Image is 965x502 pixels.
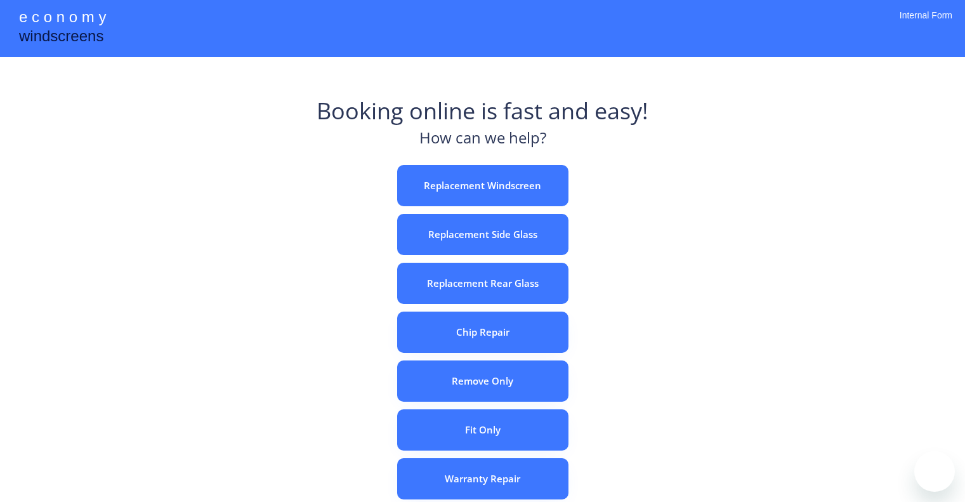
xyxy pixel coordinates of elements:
[397,312,568,353] button: Chip Repair
[397,360,568,402] button: Remove Only
[317,95,648,127] div: Booking online is fast and easy!
[19,6,106,30] div: e c o n o m y
[397,263,568,304] button: Replacement Rear Glass
[419,127,546,155] div: How can we help?
[914,451,955,492] iframe: Button to launch messaging window
[900,10,952,38] div: Internal Form
[19,25,103,50] div: windscreens
[397,409,568,451] button: Fit Only
[397,214,568,255] button: Replacement Side Glass
[397,458,568,499] button: Warranty Repair
[397,165,568,206] button: Replacement Windscreen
